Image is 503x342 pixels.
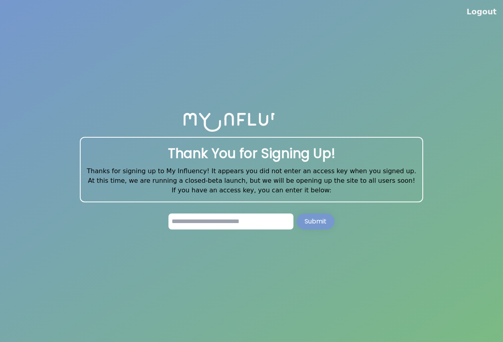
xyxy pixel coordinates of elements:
[184,113,319,132] img: MyInfluency Logo
[87,186,416,195] p: If you have an access key, you can enter it below:
[467,6,497,18] button: Logout
[87,144,416,163] h2: Thank You for Signing Up!
[87,166,416,176] p: Thanks for signing up to My Influency! It appears you did not enter an access key when you signed...
[87,176,416,186] p: At this time, we are running a closed-beta launch, but we will be opening up the site to all user...
[297,214,335,229] button: Submit
[305,217,327,226] div: Submit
